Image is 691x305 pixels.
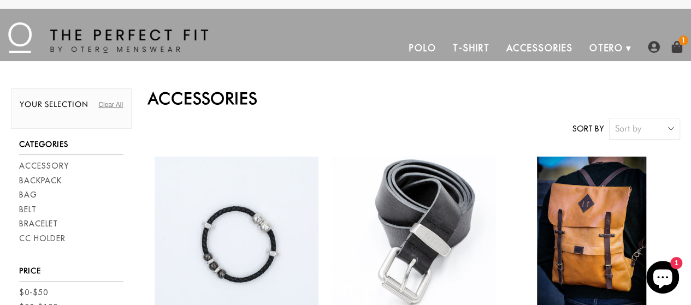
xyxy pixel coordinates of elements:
h2: Accessories [148,88,680,108]
a: 1 [671,41,683,53]
h3: Categories [19,140,123,155]
img: The Perfect Fit - by Otero Menswear - Logo [8,22,208,53]
a: T-Shirt [445,35,498,61]
inbox-online-store-chat: Shopify online store chat [643,261,682,296]
a: Belt [19,204,37,216]
a: CC Holder [19,233,66,244]
a: Backpack [19,175,62,187]
a: Clear All [98,100,123,110]
a: Accessories [498,35,581,61]
a: Accessory [19,160,69,172]
h2: Your selection [20,100,123,115]
a: Bag [19,189,37,201]
img: shopping-bag-icon.png [671,41,683,53]
a: Otero [581,35,631,61]
span: 1 [678,35,688,45]
a: Polo [401,35,445,61]
a: Bracelet [19,218,58,230]
a: $0-$50 [19,287,48,298]
h3: Price [19,266,123,282]
label: Sort by [572,123,604,135]
img: user-account-icon.png [648,41,660,53]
